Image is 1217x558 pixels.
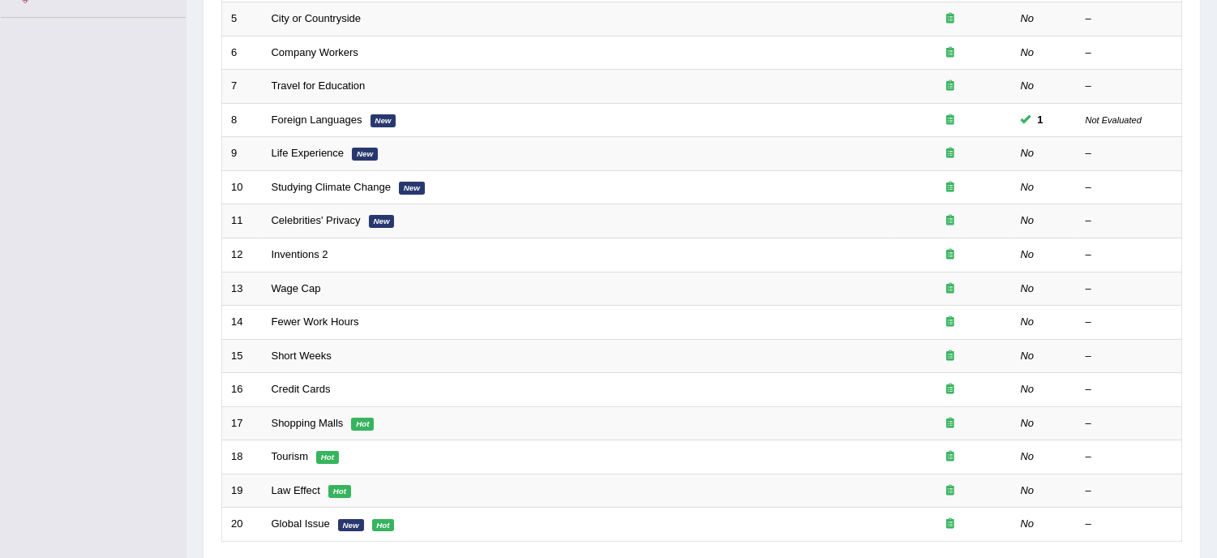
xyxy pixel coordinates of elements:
[899,416,1003,431] div: Exam occurring question
[222,70,263,104] td: 7
[1021,450,1035,462] em: No
[371,114,396,127] em: New
[1086,11,1173,27] div: –
[272,350,332,362] a: Short Weeks
[222,2,263,36] td: 5
[899,79,1003,94] div: Exam occurring question
[272,46,358,58] a: Company Workers
[1086,213,1173,229] div: –
[399,182,425,195] em: New
[899,315,1003,330] div: Exam occurring question
[272,12,362,24] a: City or Countryside
[272,147,345,159] a: Life Experience
[328,485,351,498] em: Hot
[222,238,263,272] td: 12
[1086,180,1173,195] div: –
[899,11,1003,27] div: Exam occurring question
[1086,483,1173,499] div: –
[222,474,263,508] td: 19
[1021,417,1035,429] em: No
[272,315,359,328] a: Fewer Work Hours
[1021,46,1035,58] em: No
[272,114,362,126] a: Foreign Languages
[1086,45,1173,61] div: –
[1086,517,1173,532] div: –
[1086,416,1173,431] div: –
[222,339,263,373] td: 15
[1021,248,1035,260] em: No
[899,449,1003,465] div: Exam occurring question
[272,248,328,260] a: Inventions 2
[1021,79,1035,92] em: No
[899,483,1003,499] div: Exam occurring question
[1086,382,1173,397] div: –
[272,450,309,462] a: Tourism
[1021,181,1035,193] em: No
[899,146,1003,161] div: Exam occurring question
[272,417,344,429] a: Shopping Malls
[272,79,366,92] a: Travel for Education
[899,213,1003,229] div: Exam occurring question
[1021,282,1035,294] em: No
[222,406,263,440] td: 17
[272,282,321,294] a: Wage Cap
[272,517,330,530] a: Global Issue
[222,170,263,204] td: 10
[1086,247,1173,263] div: –
[1086,281,1173,297] div: –
[899,382,1003,397] div: Exam occurring question
[272,484,320,496] a: Law Effect
[222,440,263,474] td: 18
[1086,315,1173,330] div: –
[899,517,1003,532] div: Exam occurring question
[222,508,263,542] td: 20
[1086,79,1173,94] div: –
[1021,12,1035,24] em: No
[369,215,395,228] em: New
[1021,147,1035,159] em: No
[1021,383,1035,395] em: No
[272,181,391,193] a: Studying Climate Change
[1086,449,1173,465] div: –
[1021,484,1035,496] em: No
[1086,146,1173,161] div: –
[1021,350,1035,362] em: No
[1021,214,1035,226] em: No
[272,214,361,226] a: Celebrities' Privacy
[351,418,374,431] em: Hot
[352,148,378,161] em: New
[1021,315,1035,328] em: No
[1086,115,1142,125] small: Not Evaluated
[899,281,1003,297] div: Exam occurring question
[272,383,331,395] a: Credit Cards
[338,519,364,532] em: New
[899,247,1003,263] div: Exam occurring question
[222,137,263,171] td: 9
[1086,349,1173,364] div: –
[222,36,263,70] td: 6
[899,349,1003,364] div: Exam occurring question
[222,103,263,137] td: 8
[222,204,263,238] td: 11
[222,373,263,407] td: 16
[899,180,1003,195] div: Exam occurring question
[316,451,339,464] em: Hot
[372,519,395,532] em: Hot
[899,45,1003,61] div: Exam occurring question
[1021,517,1035,530] em: No
[222,306,263,340] td: 14
[899,113,1003,128] div: Exam occurring question
[1031,111,1050,128] span: You can still take this question
[222,272,263,306] td: 13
